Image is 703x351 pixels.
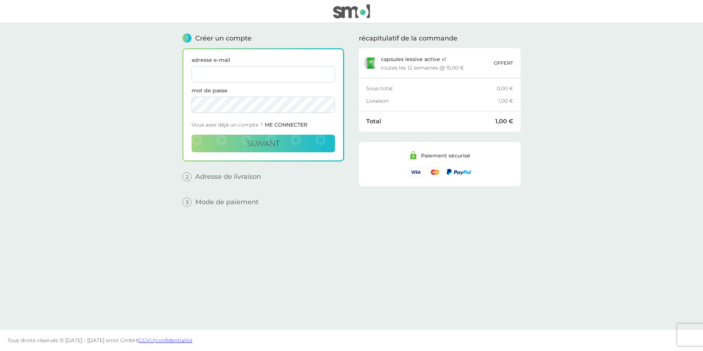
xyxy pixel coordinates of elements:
[192,135,335,152] button: suivant
[182,172,192,181] span: 2
[182,33,192,43] span: 1
[447,169,471,175] img: /assets/icons/paypal-logo-small.webp
[195,173,261,180] span: Adresse de livraison
[381,65,464,70] div: toutes les 12 semaines @ 15,00 €
[497,86,513,91] div: 0,00 €
[139,337,154,344] a: CGVU
[366,118,495,124] div: Total
[381,56,446,62] p: x 1
[265,121,307,128] span: ME CONNECTER
[495,118,513,124] div: 1,00 €
[192,118,335,135] div: Vous avez déjà un compte ?
[192,88,335,93] label: mot de passe
[366,86,497,91] div: Sous-total
[366,98,498,103] div: Livraison
[494,59,513,67] p: OFFERT
[195,199,258,205] span: Mode de paiement
[247,139,279,148] span: suivant
[381,56,440,63] span: capsules lessive active
[182,198,192,207] span: 3
[421,153,470,158] div: Paiement sécurisé
[359,35,457,42] span: récapitulatif de la commande
[408,167,423,177] img: /assets/icons/cards/visa.svg
[428,167,442,177] img: /assets/icons/cards/mastercard.svg
[192,57,335,63] label: adresse e-mail
[498,98,513,103] div: 1,00 €
[156,337,192,344] a: confidentialité
[195,35,251,42] span: Créer un compte
[333,4,370,18] img: smol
